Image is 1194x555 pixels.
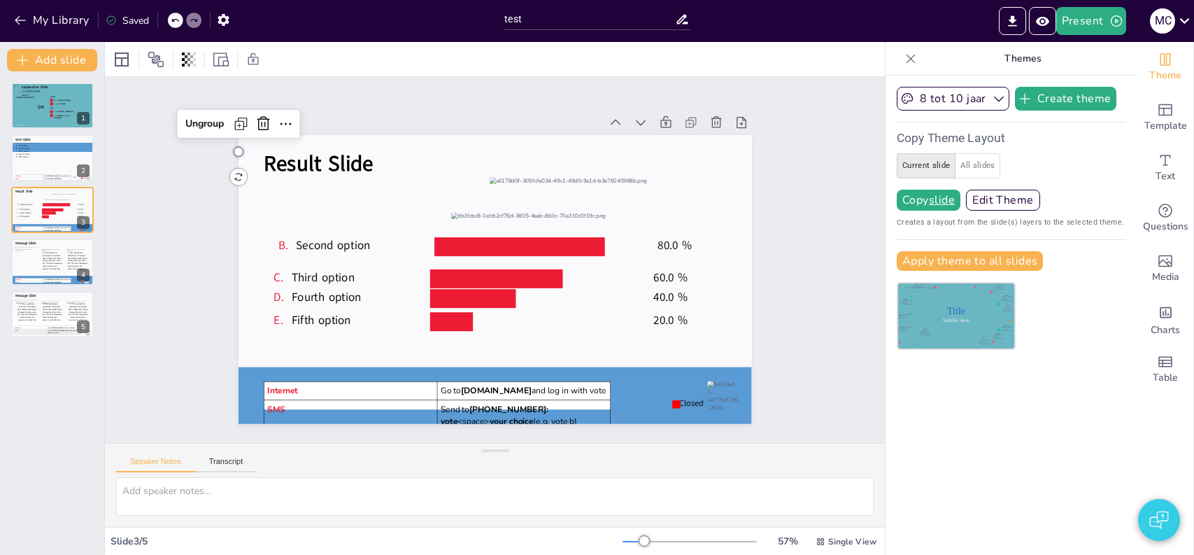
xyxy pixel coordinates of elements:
[490,416,533,427] span: your choice
[15,241,36,246] span: Message Slide
[54,115,57,117] span: Type
[43,175,47,177] span: Go to
[47,175,58,177] span: [DOMAIN_NAME]
[897,87,1009,111] button: 8 tot 10 jaar
[291,312,350,328] span: Fifth option
[16,124,26,125] span: Voting is anonymous
[195,457,257,472] button: Transcript
[278,237,287,253] span: B.
[82,281,86,283] span: Closed
[17,215,18,218] span: E.
[658,237,692,253] span: 80.0 %
[1150,7,1175,35] button: M C
[78,209,83,211] span: 60.0 %
[1137,244,1193,294] div: Add images, graphics, shapes or video
[148,51,164,68] span: Position
[653,312,688,328] span: 20.0 %
[20,215,29,218] span: Fifth option
[48,326,52,328] span: Go to
[1137,92,1193,143] div: Add ready made slides
[78,215,83,218] span: 20.0 %
[43,279,47,281] span: Go to
[58,175,70,177] span: and log in with vote
[291,269,354,286] span: Third option
[19,147,31,150] span: Second option
[43,282,61,286] span: [PHONE_NUMBER]: vote
[7,49,97,71] button: Add slide
[68,252,87,270] span: 3. Your audience's responses will appear here. Please feel free to change the font, color etc. Th...
[1156,169,1175,184] span: Text
[828,536,876,547] span: Single View
[51,111,52,113] span: 1
[58,227,70,229] span: and log in with vote
[999,7,1026,35] button: Export to PowerPoint
[77,269,90,281] div: 4
[897,153,955,178] button: current slide
[441,404,548,427] span: [PHONE_NUMBER]: vote
[16,279,21,281] span: Internet
[15,326,20,328] span: Internet
[19,155,29,158] span: Fifth option
[19,153,30,155] span: Fourth option
[51,114,52,116] span: 2
[897,251,1043,271] button: Apply theme to all slides
[19,150,29,153] span: Third option
[77,164,90,177] div: 2
[291,289,361,305] span: Fourth option
[43,178,61,181] span: [PHONE_NUMBER]: vote
[106,14,149,27] div: Saved
[11,83,94,129] div: 1
[267,385,298,396] span: Internet
[533,416,577,427] span: (e.g. vote b)
[1137,193,1193,244] div: Get real-time input from your audience
[22,85,48,90] span: Explanation Slide
[54,111,59,113] span: Text to
[78,211,83,214] span: 40.0 %
[1150,8,1175,34] div: M C
[58,279,70,281] span: and log in with vote
[16,230,19,232] span: SMS
[116,457,195,472] button: Speaker Notes
[267,404,285,415] span: SMS
[63,326,75,328] span: and log in with vote
[82,177,86,179] span: Closed
[43,230,48,232] span: Send to
[50,96,55,98] span: Internet
[296,237,370,253] span: Second option
[38,104,43,110] span: OR
[87,334,89,336] span: 245
[897,216,1126,228] span: Creates a layout from the slide(s) layers to the selected theme.
[653,269,688,286] span: 60.0 %
[16,227,21,229] span: Internet
[19,144,28,147] span: First option
[50,107,53,109] span: SMS
[11,239,94,285] div: 4
[17,203,19,206] span: B.
[1137,344,1193,395] div: Add a table
[11,291,94,337] div: 5
[929,195,955,206] u: slide
[1153,370,1178,386] span: Table
[1015,87,1117,111] button: Create theme
[264,149,373,178] span: Result Slide
[43,252,62,270] span: 2. Your audience's responses will appear here. Please feel free to change the font, color etc. Th...
[69,330,73,332] span: <space>
[1137,42,1193,92] div: Change the overall theme
[43,178,48,180] span: Send to
[73,176,76,178] span: 126
[239,116,601,129] div: Slide 3
[87,281,89,283] span: 245
[22,94,29,97] span: SCAN IT
[17,252,36,270] span: 1. Your audience's responses will appear here. Please feel free to change the font, color etc. Th...
[1029,7,1056,35] button: Preview Presentation
[11,187,94,233] div: 3
[180,113,229,135] div: Ungroup
[922,42,1123,76] p: Themes
[955,153,1000,178] button: all slides
[897,128,1126,148] h6: Copy Theme Layout
[273,289,283,305] span: D.
[52,326,63,328] span: [DOMAIN_NAME]
[441,385,461,396] span: Go to
[61,103,66,105] span: vote[h]
[48,330,53,332] span: Send to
